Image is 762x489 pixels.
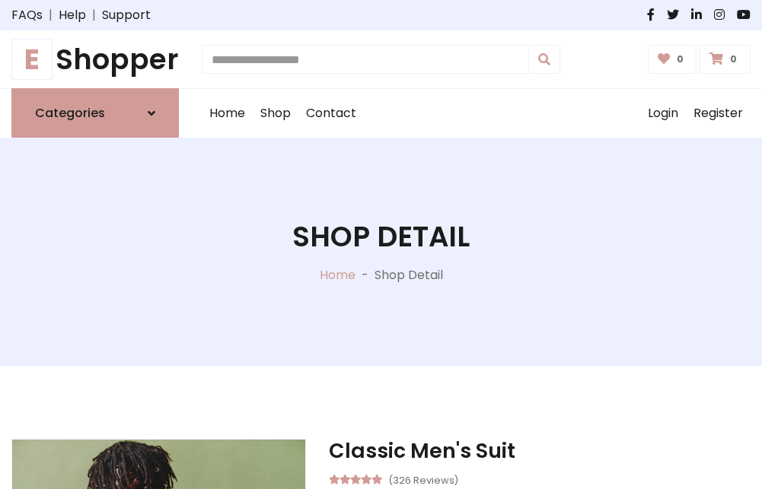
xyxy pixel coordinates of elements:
[375,266,443,284] p: Shop Detail
[726,52,741,66] span: 0
[673,52,687,66] span: 0
[202,89,253,138] a: Home
[355,266,375,284] p: -
[648,45,697,74] a: 0
[43,6,59,24] span: |
[298,89,364,138] a: Contact
[102,6,151,24] a: Support
[640,89,686,138] a: Login
[11,88,179,138] a: Categories
[686,89,751,138] a: Register
[35,106,105,120] h6: Categories
[292,220,470,253] h1: Shop Detail
[11,6,43,24] a: FAQs
[59,6,86,24] a: Help
[86,6,102,24] span: |
[11,39,53,80] span: E
[253,89,298,138] a: Shop
[329,439,751,463] h3: Classic Men's Suit
[700,45,751,74] a: 0
[320,266,355,284] a: Home
[11,43,179,76] a: EShopper
[11,43,179,76] h1: Shopper
[388,470,458,488] small: (326 Reviews)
